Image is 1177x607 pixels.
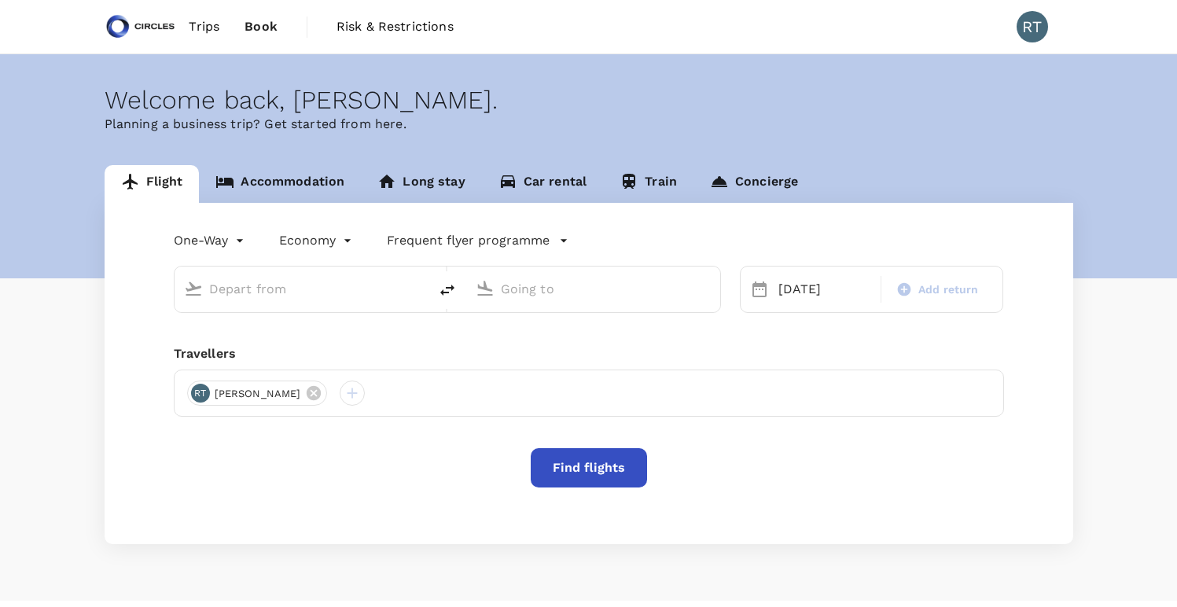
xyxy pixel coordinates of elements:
[105,86,1073,115] div: Welcome back , [PERSON_NAME] .
[1017,11,1048,42] div: RT
[387,231,550,250] p: Frequent flyer programme
[245,17,278,36] span: Book
[417,287,421,290] button: Open
[603,165,693,203] a: Train
[191,384,210,403] div: RT
[105,165,200,203] a: Flight
[709,287,712,290] button: Open
[361,165,481,203] a: Long stay
[429,271,466,309] button: delete
[174,344,1004,363] div: Travellers
[531,448,647,487] button: Find flights
[337,17,454,36] span: Risk & Restrictions
[482,165,604,203] a: Car rental
[693,165,815,203] a: Concierge
[105,115,1073,134] p: Planning a business trip? Get started from here.
[174,228,248,253] div: One-Way
[918,281,979,298] span: Add return
[199,165,361,203] a: Accommodation
[387,231,568,250] button: Frequent flyer programme
[501,277,687,301] input: Going to
[105,9,177,44] img: Circles
[209,277,395,301] input: Depart from
[187,381,328,406] div: RT[PERSON_NAME]
[189,17,219,36] span: Trips
[205,386,311,402] span: [PERSON_NAME]
[772,274,877,305] div: [DATE]
[279,228,355,253] div: Economy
